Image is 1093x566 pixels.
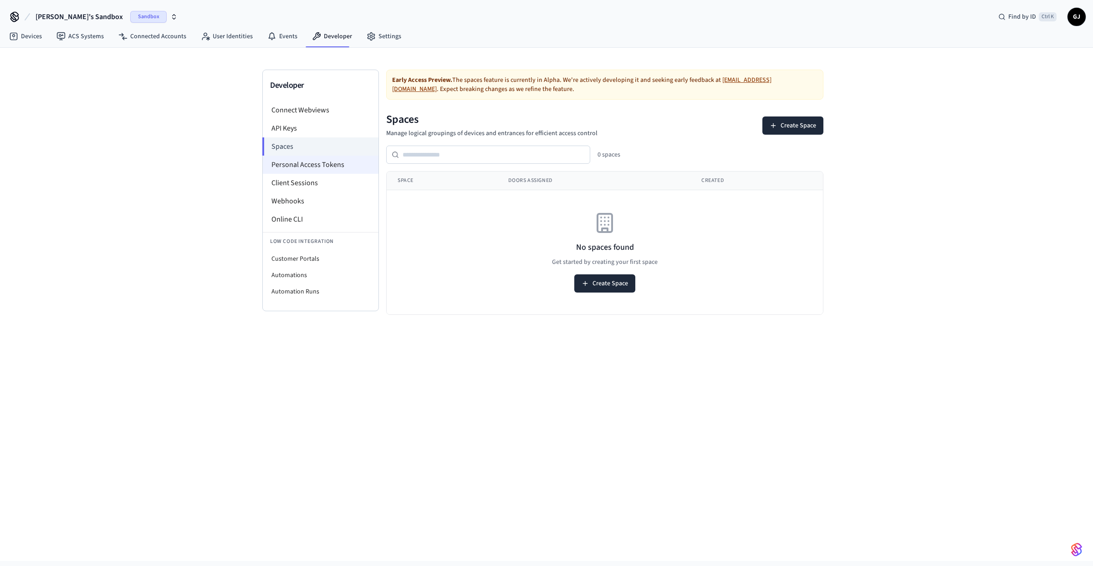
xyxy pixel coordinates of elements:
li: Automation Runs [263,283,378,300]
a: Settings [359,28,409,45]
th: Doors Assigned [497,172,690,190]
div: 0 spaces [598,150,620,159]
h3: Developer [270,79,371,92]
span: GJ [1068,9,1085,25]
li: Spaces [262,137,378,156]
span: Sandbox [130,11,167,23]
li: Connect Webviews [263,101,378,119]
li: Low Code Integration [263,232,378,251]
img: SeamLogoGradient.69752ec5.svg [1071,542,1082,557]
strong: Early Access Preview. [392,76,452,85]
h1: Spaces [386,112,598,127]
span: Ctrl K [1039,12,1057,21]
th: Space [387,172,497,190]
a: Developer [305,28,359,45]
a: Devices [2,28,49,45]
li: Client Sessions [263,174,378,192]
li: API Keys [263,119,378,137]
a: ACS Systems [49,28,111,45]
p: Get started by creating your first space [552,258,658,267]
p: Manage logical groupings of devices and entrances for efficient access control [386,129,598,138]
span: Find by ID [1008,12,1036,21]
h3: No spaces found [576,241,634,254]
span: [PERSON_NAME]'s Sandbox [36,11,123,22]
th: Created [690,172,820,190]
button: GJ [1067,8,1086,26]
a: User Identities [194,28,260,45]
button: Create Space [762,116,823,135]
li: Webhooks [263,192,378,210]
li: Online CLI [263,210,378,228]
li: Personal Access Tokens [263,156,378,174]
li: Automations [263,267,378,283]
li: Customer Portals [263,251,378,267]
a: Events [260,28,305,45]
div: Find by IDCtrl K [991,9,1064,25]
button: Create Space [574,274,635,293]
a: [EMAIL_ADDRESS][DOMAIN_NAME] [392,76,771,94]
div: The spaces feature is currently in Alpha. We're actively developing it and seeking early feedback... [386,70,823,100]
a: Connected Accounts [111,28,194,45]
